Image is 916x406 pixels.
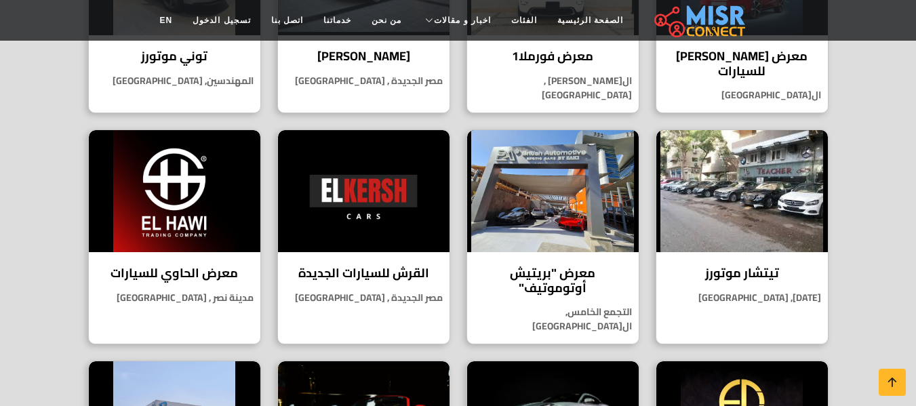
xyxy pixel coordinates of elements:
a: الصفحة الرئيسية [547,7,633,33]
a: EN [150,7,183,33]
h4: توني موتورز [99,49,250,64]
img: القرش للسيارات الجديدة [278,130,450,252]
h4: تيتشار موتورز [666,266,818,281]
p: المهندسين, [GEOGRAPHIC_DATA] [89,74,260,88]
a: تسجيل الدخول [182,7,260,33]
a: معرض الحاوي للسيارات معرض الحاوي للسيارات مدينة نصر , [GEOGRAPHIC_DATA] [80,129,269,344]
h4: معرض الحاوي للسيارات [99,266,250,281]
p: مدينة نصر , [GEOGRAPHIC_DATA] [89,291,260,305]
a: تيتشار موتورز تيتشار موتورز [DATE], [GEOGRAPHIC_DATA] [648,129,837,344]
p: ال[GEOGRAPHIC_DATA] [656,88,828,102]
p: مصر الجديدة , [GEOGRAPHIC_DATA] [278,291,450,305]
img: معرض الحاوي للسيارات [89,130,260,252]
span: اخبار و مقالات [434,14,491,26]
p: مصر الجديدة , [GEOGRAPHIC_DATA] [278,74,450,88]
p: [DATE], [GEOGRAPHIC_DATA] [656,291,828,305]
a: من نحن [361,7,412,33]
h4: معرض [PERSON_NAME] للسيارات [666,49,818,78]
h4: معرض "بريتيش أوتوموتيف" [477,266,629,295]
p: التجمع الخامس, ال[GEOGRAPHIC_DATA] [467,305,639,333]
h4: [PERSON_NAME] [288,49,439,64]
p: ال[PERSON_NAME] , [GEOGRAPHIC_DATA] [467,74,639,102]
img: main.misr_connect [654,3,745,37]
a: خدماتنا [313,7,361,33]
h4: معرض فورملا1 [477,49,629,64]
img: معرض "بريتيش أوتوموتيف" [467,130,639,252]
a: القرش للسيارات الجديدة القرش للسيارات الجديدة مصر الجديدة , [GEOGRAPHIC_DATA] [269,129,458,344]
a: اتصل بنا [261,7,313,33]
a: معرض "بريتيش أوتوموتيف" معرض "بريتيش أوتوموتيف" التجمع الخامس, ال[GEOGRAPHIC_DATA] [458,129,648,344]
h4: القرش للسيارات الجديدة [288,266,439,281]
img: تيتشار موتورز [656,130,828,252]
a: الفئات [501,7,547,33]
a: اخبار و مقالات [412,7,501,33]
